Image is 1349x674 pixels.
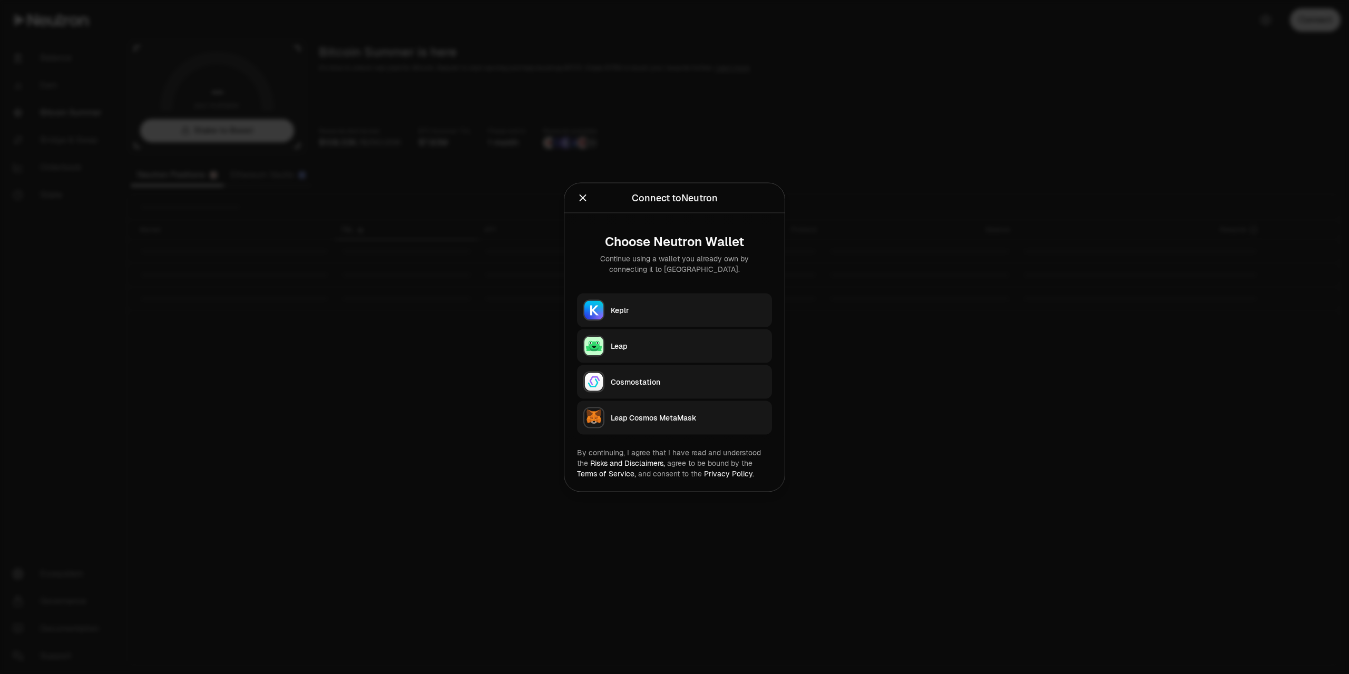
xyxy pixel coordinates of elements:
img: Leap [584,336,603,355]
img: Keplr [584,300,603,319]
a: Terms of Service, [577,468,636,478]
button: LeapLeap [577,329,772,363]
button: KeplrKeplr [577,293,772,327]
div: Leap [611,340,766,351]
div: Leap Cosmos MetaMask [611,412,766,423]
div: Connect to Neutron [632,190,718,205]
a: Risks and Disclaimers, [590,458,665,467]
div: Keplr [611,305,766,315]
img: Leap Cosmos MetaMask [584,408,603,427]
button: Close [577,190,589,205]
div: Choose Neutron Wallet [585,234,764,249]
button: Leap Cosmos MetaMaskLeap Cosmos MetaMask [577,401,772,434]
div: Continue using a wallet you already own by connecting it to [GEOGRAPHIC_DATA]. [585,253,764,274]
a: Privacy Policy. [704,468,754,478]
div: Cosmostation [611,376,766,387]
button: CosmostationCosmostation [577,365,772,398]
div: By continuing, I agree that I have read and understood the agree to be bound by the and consent t... [577,447,772,478]
img: Cosmostation [584,372,603,391]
